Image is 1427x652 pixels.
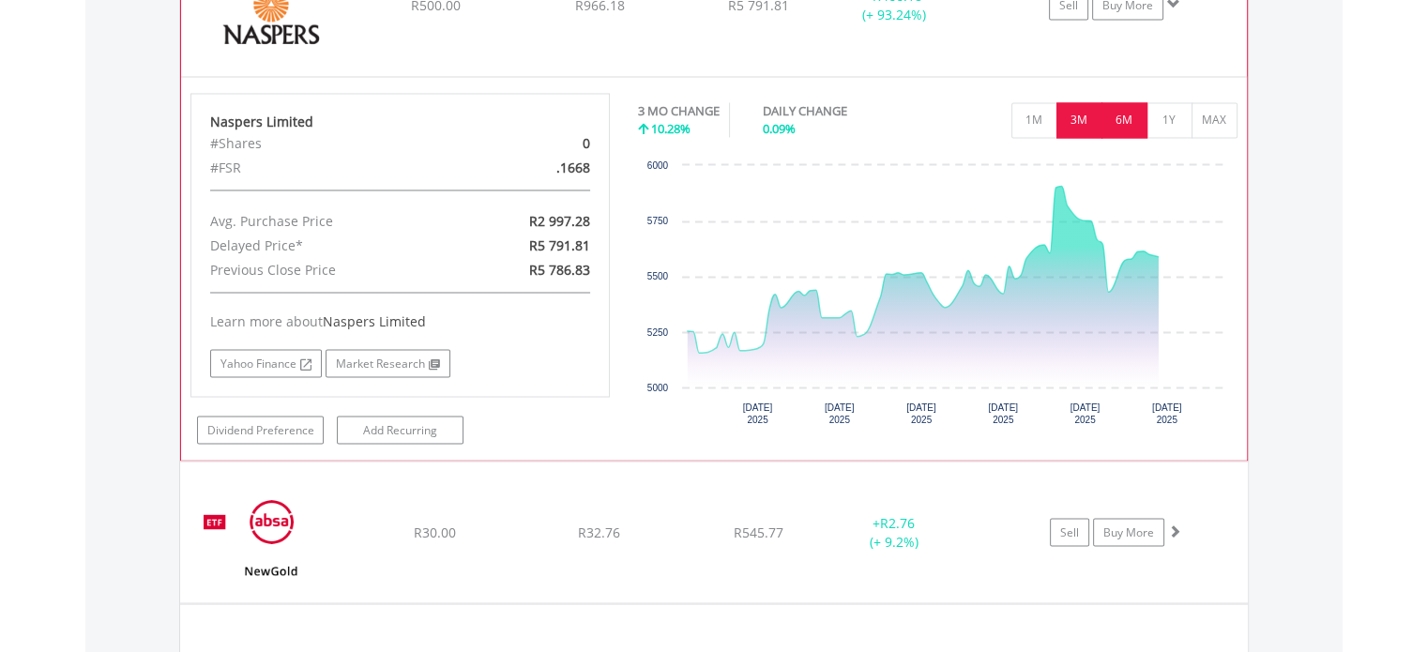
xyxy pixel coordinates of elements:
button: 1M [1011,102,1057,138]
text: [DATE] 2025 [825,402,855,424]
div: Learn more about [210,311,591,330]
div: Avg. Purchase Price [196,209,468,234]
button: 3M [1056,102,1102,138]
button: 1Y [1146,102,1192,138]
text: 5750 [647,216,669,226]
div: Naspers Limited [210,113,591,131]
span: R5 791.81 [529,236,590,254]
a: Add Recurring [337,416,463,444]
div: + (+ 9.2%) [824,513,965,551]
div: #Shares [196,131,468,156]
span: 0.09% [763,120,796,137]
text: [DATE] 2025 [1070,402,1101,424]
div: 3 MO CHANGE [638,102,720,120]
text: [DATE] 2025 [1152,402,1182,424]
div: 0 [468,131,604,156]
span: R5 786.83 [529,261,590,279]
a: Market Research [326,349,450,377]
div: .1668 [468,156,604,180]
text: [DATE] 2025 [906,402,936,424]
span: Naspers Limited [323,311,426,329]
span: R545.77 [734,523,783,540]
span: 10.28% [651,120,691,137]
text: [DATE] 2025 [743,402,773,424]
img: EQU.ZA.GLD.png [190,485,351,598]
a: Buy More [1093,518,1164,546]
div: #FSR [196,156,468,180]
text: 5000 [647,382,669,392]
a: Sell [1050,518,1089,546]
div: Previous Close Price [196,258,468,282]
span: R2 997.28 [529,212,590,230]
button: MAX [1192,102,1237,138]
text: 5250 [647,326,669,337]
div: Chart. Highcharts interactive chart. [638,156,1237,437]
a: Yahoo Finance [210,349,322,377]
span: R32.76 [578,523,620,540]
div: Delayed Price* [196,234,468,258]
a: Dividend Preference [197,416,324,444]
text: [DATE] 2025 [988,402,1018,424]
svg: Interactive chart [638,156,1237,437]
text: 5500 [647,271,669,281]
span: R2.76 [880,513,915,531]
button: 6M [1101,102,1147,138]
span: R30.00 [414,523,456,540]
text: 6000 [647,160,669,171]
div: DAILY CHANGE [763,102,913,120]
